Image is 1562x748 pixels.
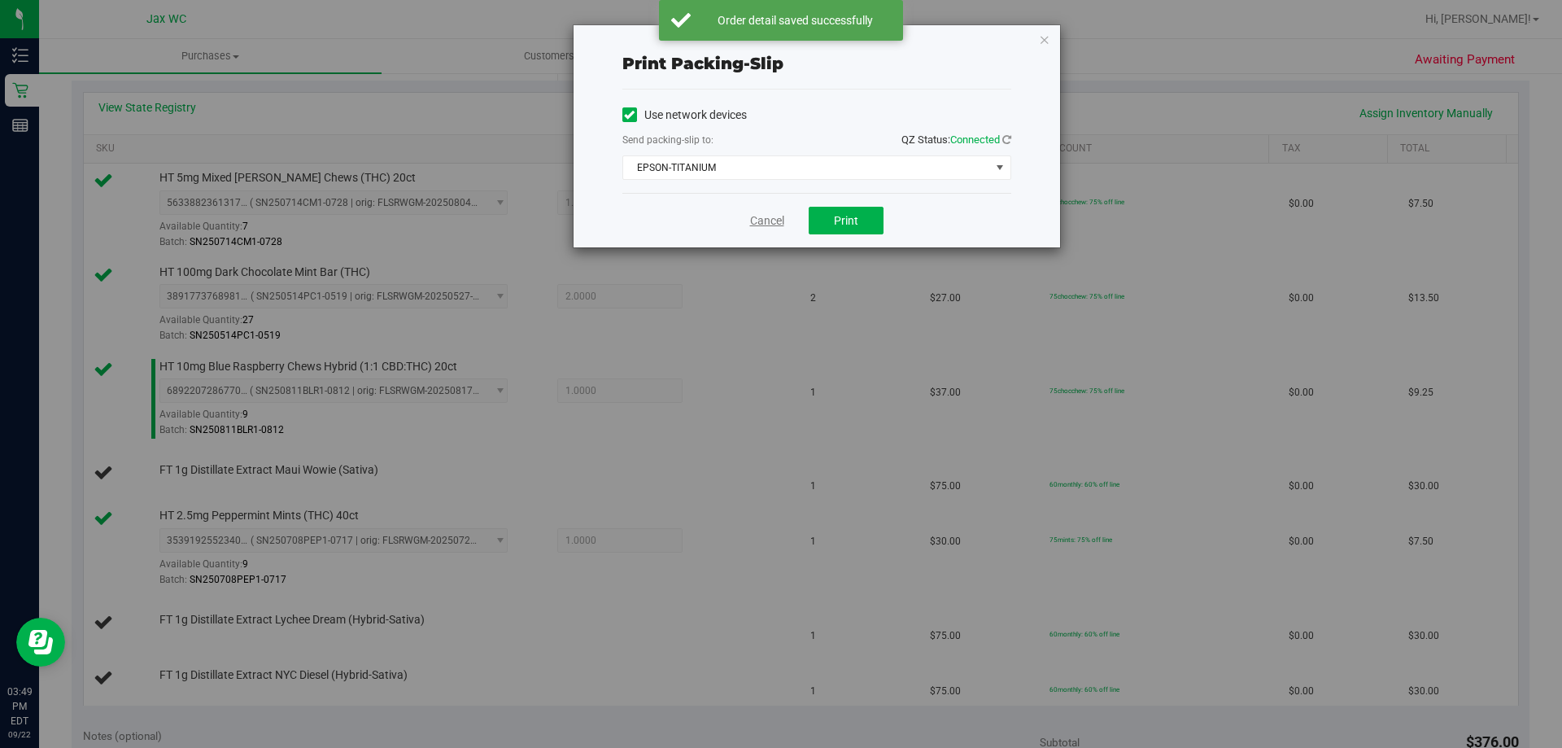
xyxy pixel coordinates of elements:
[16,618,65,667] iframe: Resource center
[622,107,747,124] label: Use network devices
[809,207,884,234] button: Print
[622,133,713,147] label: Send packing-slip to:
[622,54,783,73] span: Print packing-slip
[834,214,858,227] span: Print
[750,212,784,230] a: Cancel
[950,133,1000,146] span: Connected
[700,12,891,28] div: Order detail saved successfully
[901,133,1011,146] span: QZ Status:
[623,156,990,179] span: EPSON-TITANIUM
[989,156,1010,179] span: select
